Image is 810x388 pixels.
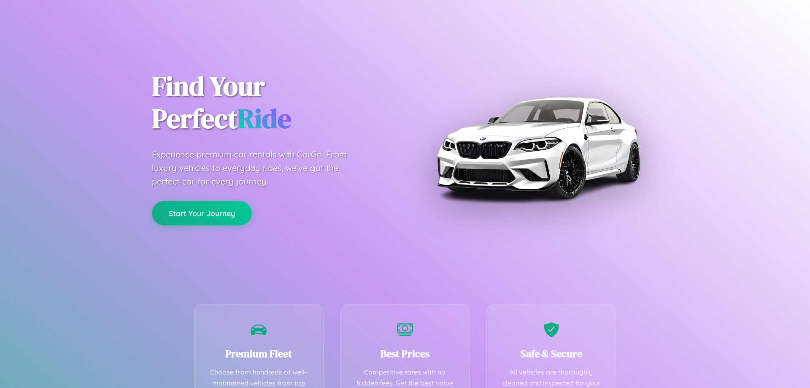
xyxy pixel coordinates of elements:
[152,201,252,225] button: Start Your Journey
[152,148,363,188] p: Experience premium car rentals with CarGo. From luxury vehicles to everyday rides, we've got the ...
[499,347,603,361] h3: Safe & Secure
[238,100,291,137] span: Ride
[432,42,643,253] img: Premium BMW car rental vehicle
[354,347,457,361] h3: Best Prices
[152,70,392,135] h1: Find Your Perfect
[207,347,310,361] h3: Premium Fleet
